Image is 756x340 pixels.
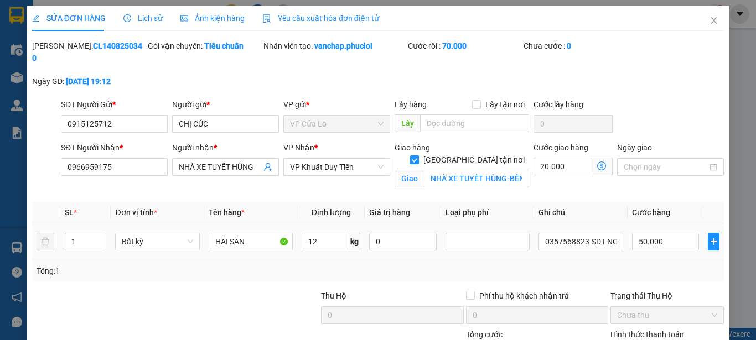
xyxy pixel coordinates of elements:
[103,41,463,55] li: Hotline: 02386655777, 02462925925, 0944789456
[32,14,40,22] span: edit
[708,237,719,246] span: plus
[442,41,467,50] b: 70.000
[123,14,163,23] span: Lịch sử
[283,98,390,111] div: VP gửi
[262,14,379,23] span: Yêu cầu xuất hóa đơn điện tử
[419,154,529,166] span: [GEOGRAPHIC_DATA] tận nơi
[395,114,420,132] span: Lấy
[263,40,406,52] div: Nhân viên tạo:
[32,75,146,87] div: Ngày GD:
[624,161,707,173] input: Ngày giao
[408,40,521,52] div: Cước rồi :
[395,143,430,152] span: Giao hàng
[115,208,157,217] span: Đơn vị tính
[61,142,168,154] div: SĐT Người Nhận
[524,40,637,52] div: Chưa cước :
[538,233,623,250] input: Ghi Chú
[65,208,74,217] span: SL
[122,233,193,250] span: Bất kỳ
[481,98,529,111] span: Lấy tận nơi
[66,77,111,86] b: [DATE] 19:12
[290,159,384,175] span: VP Khuất Duy Tiến
[172,98,279,111] div: Người gửi
[698,6,729,36] button: Close
[314,41,372,50] b: vanchap.phucloi
[710,16,718,25] span: close
[567,41,571,50] b: 0
[466,330,503,339] span: Tổng cước
[148,40,261,52] div: Gói vận chuyển:
[290,116,384,132] span: VP Cửa Lò
[14,80,123,98] b: GỬI : VP Cửa Lò
[180,14,188,22] span: picture
[395,170,424,187] span: Giao
[32,14,106,23] span: SỬA ĐƠN HÀNG
[14,14,69,69] img: logo.jpg
[395,100,427,109] span: Lấy hàng
[204,41,244,50] b: Tiêu chuẩn
[475,290,573,302] span: Phí thu hộ khách nhận trả
[209,208,245,217] span: Tên hàng
[617,143,652,152] label: Ngày giao
[420,114,529,132] input: Dọc đường
[61,98,168,111] div: SĐT Người Gửi
[37,265,293,277] div: Tổng: 1
[349,233,360,250] span: kg
[262,14,271,23] img: icon
[369,208,410,217] span: Giá trị hàng
[597,161,606,170] span: dollar-circle
[209,233,293,250] input: VD: Bàn, Ghế
[534,115,613,133] input: Cước lấy hàng
[32,40,146,64] div: [PERSON_NAME]:
[610,330,684,339] label: Hình thức thanh toán
[441,202,534,223] th: Loại phụ phí
[610,290,724,302] div: Trạng thái Thu Hộ
[534,158,591,175] input: Cước giao hàng
[180,14,245,23] span: Ảnh kiện hàng
[263,163,272,171] span: user-add
[283,143,314,152] span: VP Nhận
[534,143,588,152] label: Cước giao hàng
[632,208,670,217] span: Cước hàng
[123,14,131,22] span: clock-circle
[321,291,346,300] span: Thu Hộ
[534,100,583,109] label: Cước lấy hàng
[708,233,719,250] button: plus
[424,170,529,187] input: Giao tận nơi
[172,142,279,154] div: Người nhận
[37,233,54,250] button: delete
[103,27,463,41] li: [PERSON_NAME], [PERSON_NAME]
[534,202,627,223] th: Ghi chú
[617,307,717,323] span: Chưa thu
[312,208,351,217] span: Định lượng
